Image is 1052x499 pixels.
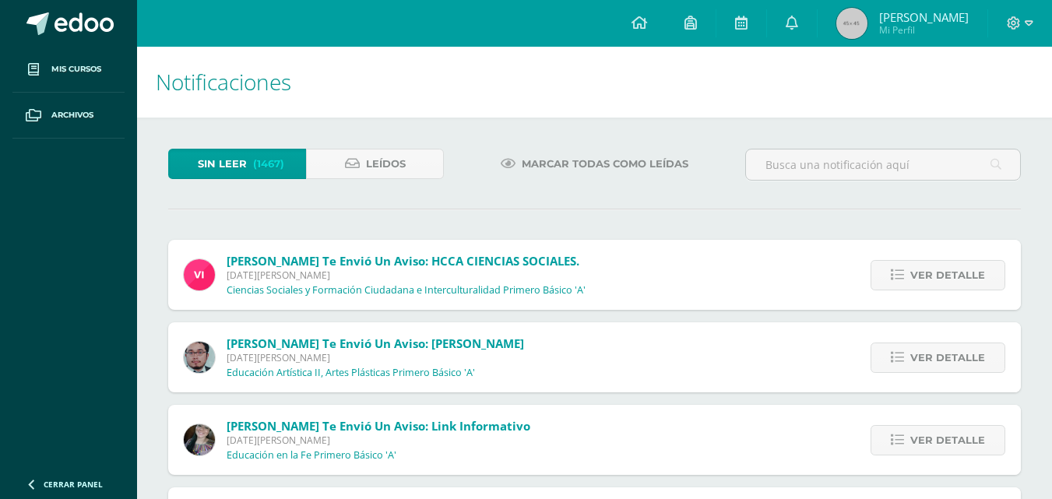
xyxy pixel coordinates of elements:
[910,261,985,290] span: Ver detalle
[836,8,867,39] img: 45x45
[198,149,247,178] span: Sin leer
[51,109,93,121] span: Archivos
[227,351,524,364] span: [DATE][PERSON_NAME]
[879,23,969,37] span: Mi Perfil
[184,259,215,290] img: bd6d0aa147d20350c4821b7c643124fa.png
[227,284,586,297] p: Ciencias Sociales y Formación Ciudadana e Interculturalidad Primero Básico 'A'
[44,479,103,490] span: Cerrar panel
[168,149,306,179] a: Sin leer(1467)
[184,342,215,373] img: 5fac68162d5e1b6fbd390a6ac50e103d.png
[366,149,406,178] span: Leídos
[51,63,101,76] span: Mis cursos
[184,424,215,455] img: 8322e32a4062cfa8b237c59eedf4f548.png
[910,343,985,372] span: Ver detalle
[227,449,396,462] p: Educación en la Fe Primero Básico 'A'
[156,67,291,97] span: Notificaciones
[12,47,125,93] a: Mis cursos
[227,367,475,379] p: Educación Artística II, Artes Plásticas Primero Básico 'A'
[481,149,708,179] a: Marcar todas como leídas
[227,434,530,447] span: [DATE][PERSON_NAME]
[522,149,688,178] span: Marcar todas como leídas
[746,149,1020,180] input: Busca una notificación aquí
[306,149,444,179] a: Leídos
[12,93,125,139] a: Archivos
[227,418,530,434] span: [PERSON_NAME] te envió un aviso: Link Informativo
[227,269,586,282] span: [DATE][PERSON_NAME]
[227,336,524,351] span: [PERSON_NAME] te envió un aviso: [PERSON_NAME]
[253,149,284,178] span: (1467)
[910,426,985,455] span: Ver detalle
[879,9,969,25] span: [PERSON_NAME]
[227,253,579,269] span: [PERSON_NAME] te envió un aviso: HCCA CIENCIAS SOCIALES.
